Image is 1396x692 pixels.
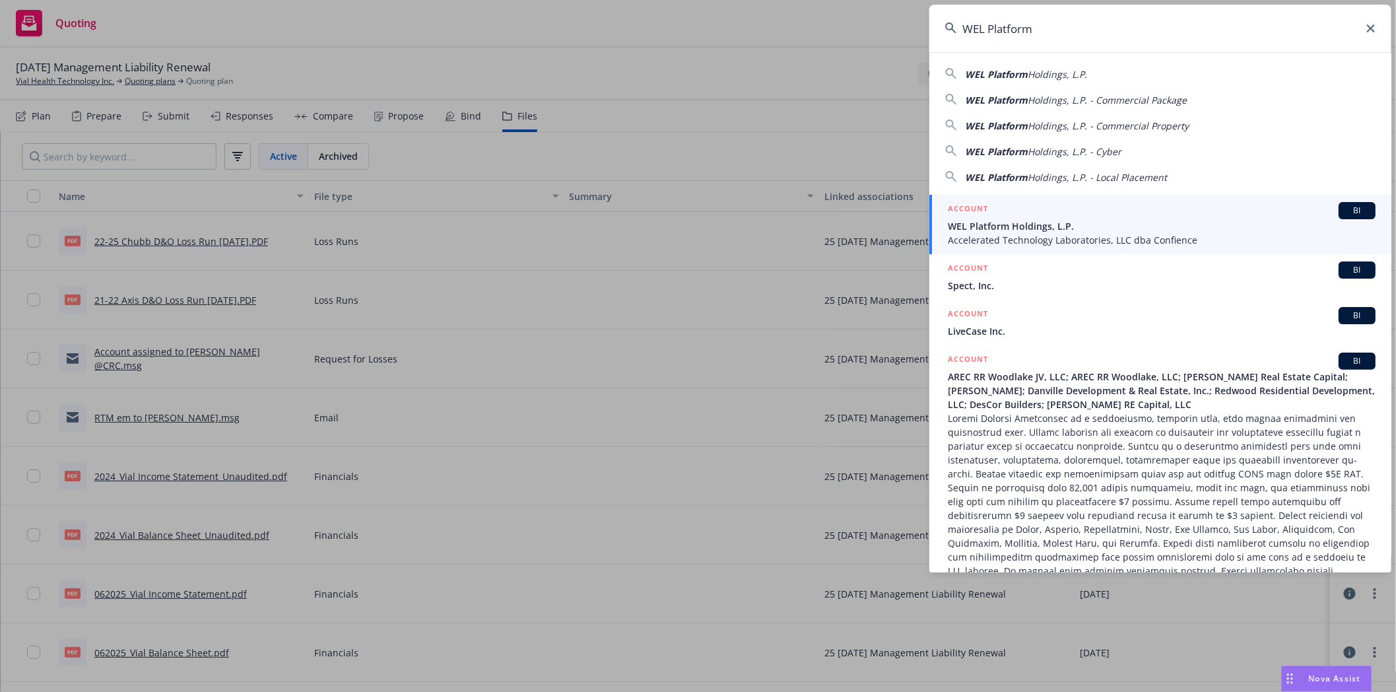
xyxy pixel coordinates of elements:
span: LiveCase Inc. [948,324,1376,338]
span: BI [1344,310,1370,322]
span: Holdings, L.P. - Commercial Package [1028,94,1187,106]
h5: ACCOUNT [948,307,988,323]
span: BI [1344,205,1370,217]
span: WEL Platform [965,120,1028,132]
span: WEL Platform [965,94,1028,106]
span: Loremi Dolorsi Ametconsec ad e seddoeiusmo, temporin utla, etdo magnaa enimadmini ven quisnostrud... [948,411,1376,661]
a: ACCOUNTBISpect, Inc. [929,254,1391,300]
a: ACCOUNTBIWEL Platform Holdings, L.P.Accelerated Technology Laboratories, LLC dba Confience [929,195,1391,254]
span: Holdings, L.P. - Commercial Property [1028,120,1189,132]
span: Holdings, L.P. - Cyber [1028,145,1121,158]
input: Search... [929,5,1391,52]
span: AREC RR Woodlake JV, LLC; AREC RR Woodlake, LLC; [PERSON_NAME] Real Estate Capital; [PERSON_NAME]... [948,370,1376,411]
span: Spect, Inc. [948,279,1376,293]
div: Drag to move [1282,666,1298,691]
span: BI [1344,355,1370,367]
a: ACCOUNTBIAREC RR Woodlake JV, LLC; AREC RR Woodlake, LLC; [PERSON_NAME] Real Estate Capital; [PER... [929,345,1391,668]
h5: ACCOUNT [948,353,988,368]
span: WEL Platform Holdings, L.P. [948,219,1376,233]
span: Accelerated Technology Laboratories, LLC dba Confience [948,233,1376,247]
span: WEL Platform [965,68,1028,81]
button: Nova Assist [1281,666,1372,692]
h5: ACCOUNT [948,261,988,277]
span: Holdings, L.P. - Local Placement [1028,171,1167,184]
span: Holdings, L.P. [1028,68,1087,81]
span: Nova Assist [1309,673,1361,684]
h5: ACCOUNT [948,202,988,218]
span: WEL Platform [965,171,1028,184]
a: ACCOUNTBILiveCase Inc. [929,300,1391,345]
span: WEL Platform [965,145,1028,158]
span: BI [1344,264,1370,276]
